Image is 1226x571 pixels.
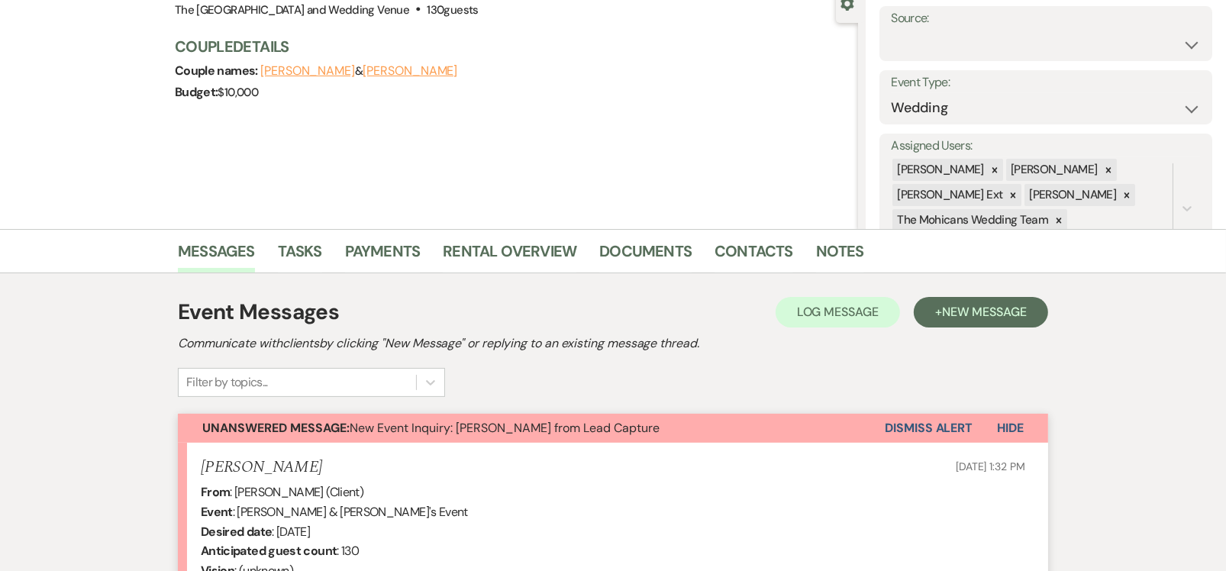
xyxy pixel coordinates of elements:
a: Notes [816,239,864,273]
span: The [GEOGRAPHIC_DATA] and Wedding Venue [175,2,409,18]
button: [PERSON_NAME] [260,65,355,77]
b: Anticipated guest count [201,543,337,559]
h2: Communicate with clients by clicking "New Message" or replying to an existing message thread. [178,334,1048,353]
div: [PERSON_NAME] Ext [892,184,1005,206]
div: The Mohicans Wedding Team [892,209,1050,231]
label: Source: [891,8,1201,30]
div: Filter by topics... [186,373,268,392]
button: Hide [973,414,1048,443]
button: [PERSON_NAME] [363,65,457,77]
b: From [201,484,230,500]
a: Documents [599,239,692,273]
span: New Event Inquiry: [PERSON_NAME] from Lead Capture [202,420,660,436]
span: [DATE] 1:32 PM [956,460,1025,473]
h1: Event Messages [178,296,339,328]
button: Unanswered Message:New Event Inquiry: [PERSON_NAME] from Lead Capture [178,414,885,443]
a: Contacts [715,239,793,273]
span: Hide [997,420,1024,436]
span: 130 guests [427,2,478,18]
div: [PERSON_NAME] [1006,159,1100,181]
div: [PERSON_NAME] [892,159,986,181]
a: Rental Overview [443,239,576,273]
button: +New Message [914,297,1048,327]
a: Tasks [278,239,322,273]
button: Dismiss Alert [885,414,973,443]
a: Messages [178,239,255,273]
b: Event [201,504,233,520]
label: Assigned Users: [891,135,1201,157]
span: Budget: [175,84,218,100]
h5: [PERSON_NAME] [201,458,322,477]
a: Payments [345,239,421,273]
span: Log Message [797,304,879,320]
span: New Message [942,304,1027,320]
label: Event Type: [891,72,1201,94]
button: Log Message [776,297,900,327]
span: $10,000 [218,85,259,100]
strong: Unanswered Message: [202,420,350,436]
h3: Couple Details [175,36,843,57]
span: Couple names: [175,63,260,79]
span: & [260,63,457,79]
div: [PERSON_NAME] [1024,184,1118,206]
b: Desired date [201,524,272,540]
